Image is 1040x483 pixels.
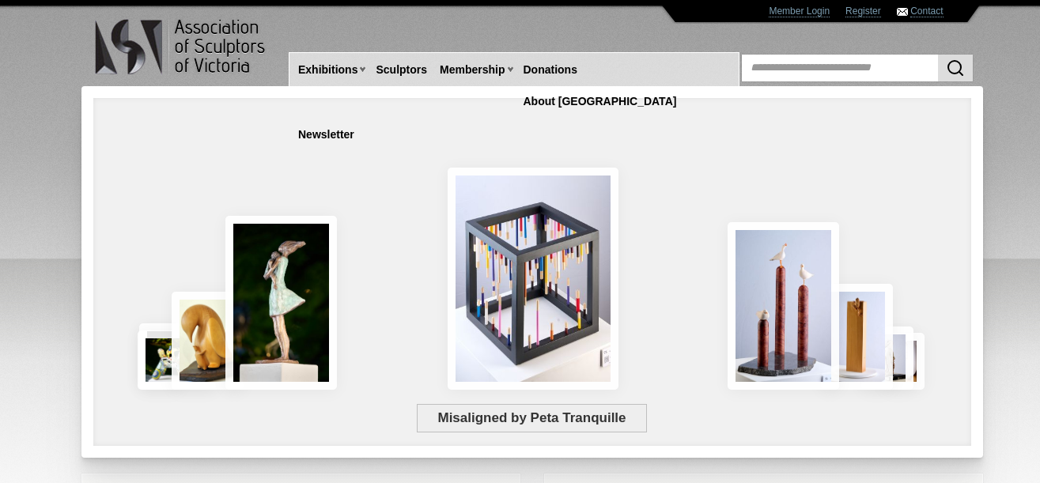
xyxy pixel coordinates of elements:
[946,58,965,77] img: Search
[910,6,943,17] a: Contact
[769,6,830,17] a: Member Login
[821,284,893,390] img: Little Frog. Big Climb
[517,87,683,116] a: About [GEOGRAPHIC_DATA]
[728,222,839,390] img: Rising Tides
[517,55,584,85] a: Donations
[292,55,364,85] a: Exhibitions
[94,16,268,78] img: logo.png
[417,404,647,432] span: Misaligned by Peta Tranquille
[433,55,511,85] a: Membership
[292,120,361,149] a: Newsletter
[225,216,338,390] img: Connection
[845,6,881,17] a: Register
[897,8,908,16] img: Contact ASV
[448,168,618,390] img: Misaligned
[369,55,433,85] a: Sculptors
